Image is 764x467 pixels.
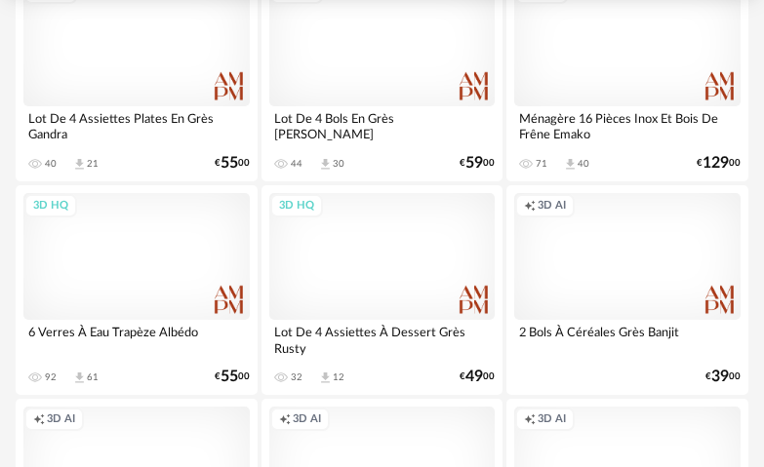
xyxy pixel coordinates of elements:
div: Lot De 4 Bols En Grès [PERSON_NAME] [269,106,496,145]
span: 59 [465,157,483,170]
div: 3D HQ [24,194,77,218]
span: Download icon [563,157,578,172]
span: Download icon [72,157,87,172]
div: € 00 [460,157,495,170]
div: 71 [536,158,547,170]
span: 129 [703,157,729,170]
div: 92 [45,371,57,383]
span: Creation icon [33,412,45,427]
a: Creation icon 3D AI 2 Bols À Céréales Grès Banjit €3900 [506,185,748,395]
div: € 00 [705,370,741,383]
div: € 00 [460,370,495,383]
span: 3D AI [293,412,321,427]
span: Download icon [72,370,87,385]
div: € 00 [215,370,250,383]
div: 6 Verres À Eau Trapèze Albédo [23,320,250,359]
span: 3D AI [47,412,75,427]
div: 40 [578,158,589,170]
div: 40 [45,158,57,170]
span: 55 [221,370,238,383]
div: Lot De 4 Assiettes Plates En Grès Gandra [23,106,250,145]
div: 21 [87,158,99,170]
div: 3D HQ [270,194,323,218]
span: Creation icon [524,412,536,427]
span: Creation icon [279,412,291,427]
span: Download icon [318,157,333,172]
a: 3D HQ 6 Verres À Eau Trapèze Albédo 92 Download icon 61 €5500 [16,185,258,395]
span: Download icon [318,370,333,385]
div: Ménagère 16 Pièces Inox Et Bois De Frêne Emako [514,106,741,145]
div: 44 [291,158,302,170]
span: 39 [711,370,729,383]
span: 3D AI [538,199,566,214]
div: € 00 [215,157,250,170]
span: 55 [221,157,238,170]
span: 49 [465,370,483,383]
span: Creation icon [524,199,536,214]
div: Lot De 4 Assiettes À Dessert Grès Rusty [269,320,496,359]
div: € 00 [697,157,741,170]
div: 12 [333,371,344,383]
div: 61 [87,371,99,383]
a: 3D HQ Lot De 4 Assiettes À Dessert Grès Rusty 32 Download icon 12 €4900 [261,185,503,395]
div: 30 [333,158,344,170]
div: 32 [291,371,302,383]
div: 2 Bols À Céréales Grès Banjit [514,320,741,359]
span: 3D AI [538,412,566,427]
